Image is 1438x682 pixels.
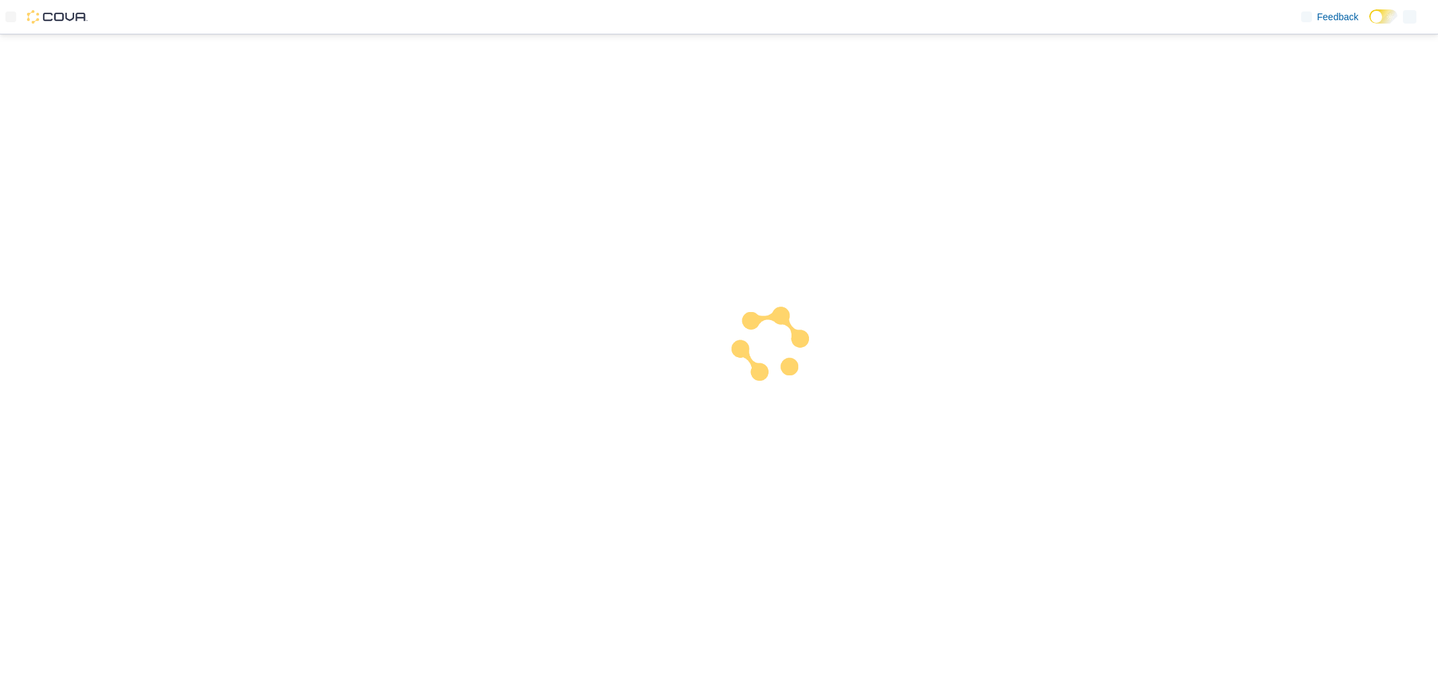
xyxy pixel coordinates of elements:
[27,10,88,24] img: Cova
[1296,3,1364,30] a: Feedback
[719,293,820,394] img: cova-loader
[1317,10,1358,24] span: Feedback
[1369,9,1398,24] input: Dark Mode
